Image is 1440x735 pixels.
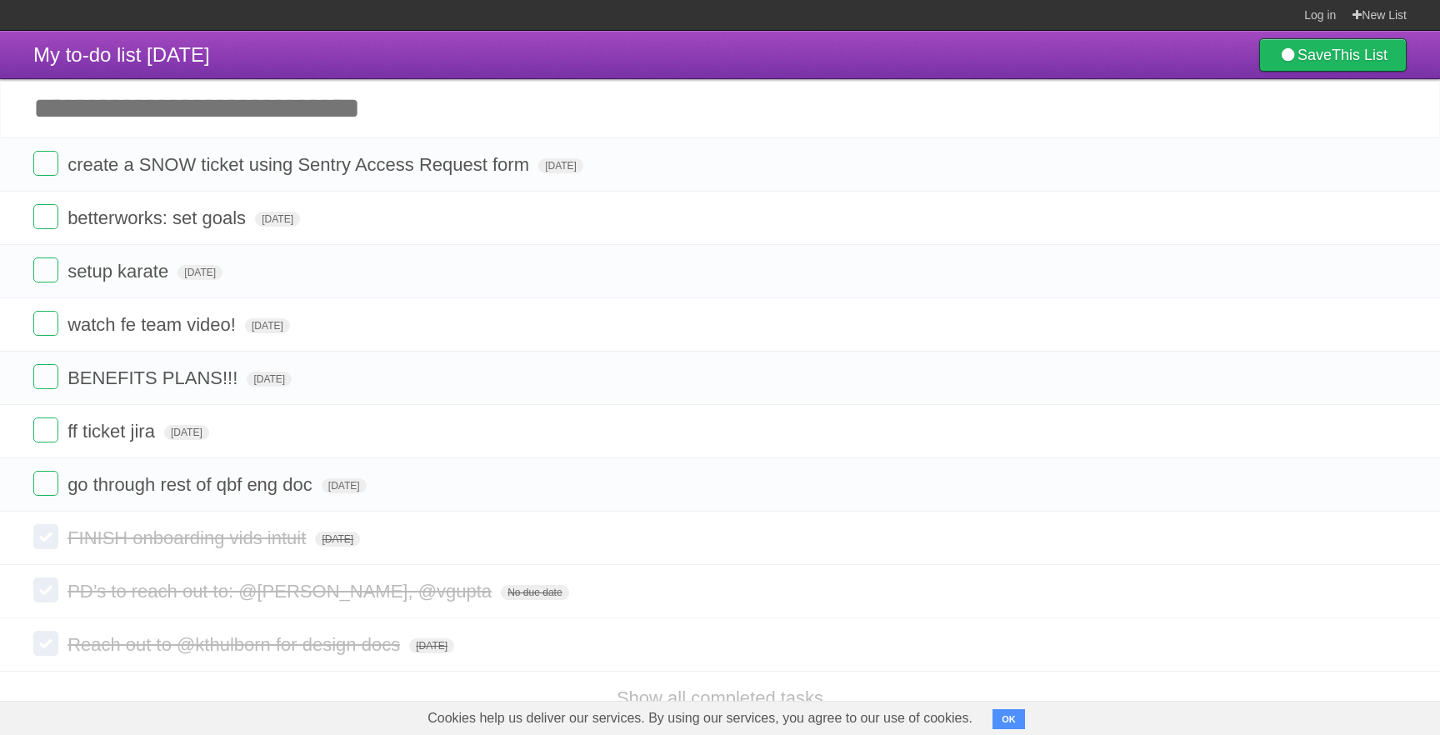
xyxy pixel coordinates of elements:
span: create a SNOW ticket using Sentry Access Request form [67,154,533,175]
label: Done [33,151,58,176]
span: [DATE] [255,212,300,227]
label: Done [33,631,58,656]
span: [DATE] [247,372,292,387]
label: Done [33,364,58,389]
span: [DATE] [538,158,583,173]
span: No due date [501,585,568,600]
span: Reach out to @kthulborn for design docs [67,634,404,655]
span: [DATE] [177,265,222,280]
label: Done [33,524,58,549]
b: This List [1332,47,1387,63]
label: Done [33,311,58,336]
span: betterworks: set goals [67,207,250,228]
span: go through rest of qbf eng doc [67,474,317,495]
label: Done [33,257,58,282]
span: [DATE] [322,478,367,493]
span: FINISH onboarding vids intuit [67,527,310,548]
span: My to-do list [DATE] [33,43,210,66]
label: Done [33,204,58,229]
button: OK [992,709,1025,729]
label: Done [33,577,58,602]
label: Done [33,471,58,496]
span: PD’s to reach out to: @[PERSON_NAME], @vgupta [67,581,496,602]
label: Done [33,417,58,442]
span: [DATE] [409,638,454,653]
span: [DATE] [315,532,360,547]
span: [DATE] [164,425,209,440]
span: Cookies help us deliver our services. By using our services, you agree to our use of cookies. [411,702,989,735]
a: SaveThis List [1259,38,1407,72]
a: Show all completed tasks [617,687,823,708]
span: [DATE] [245,318,290,333]
span: watch fe team video! [67,314,240,335]
span: setup karate [67,261,172,282]
span: BENEFITS PLANS!!! [67,367,242,388]
span: ff ticket jira [67,421,159,442]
